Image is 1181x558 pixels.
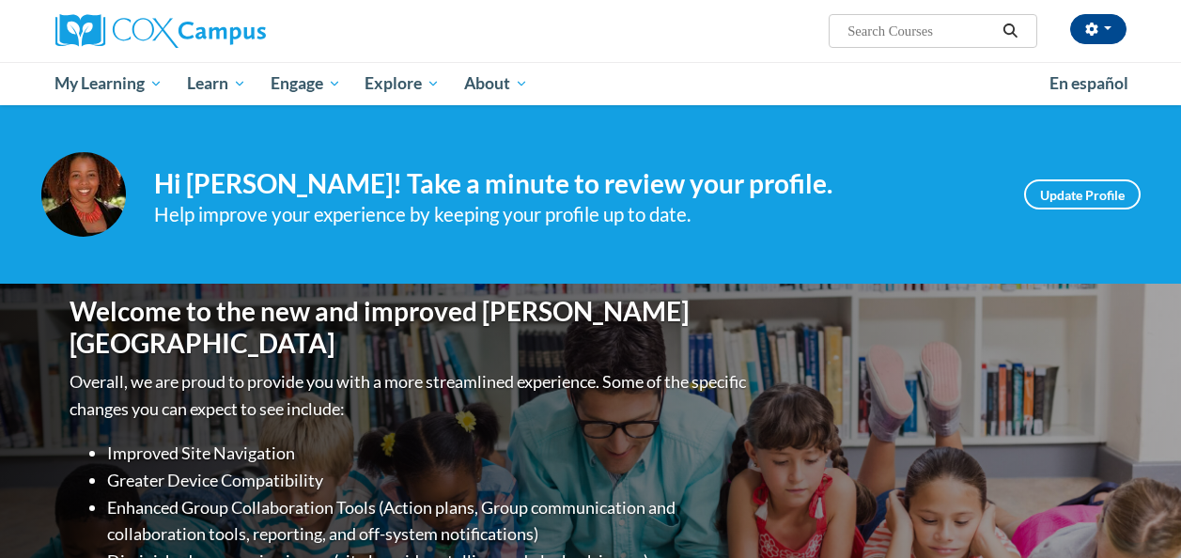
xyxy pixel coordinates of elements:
span: En español [1049,73,1128,93]
span: About [464,72,528,95]
button: Search [996,20,1024,42]
span: Explore [365,72,440,95]
input: Search Courses [846,20,996,42]
h4: Hi [PERSON_NAME]! Take a minute to review your profile. [154,168,996,200]
a: Update Profile [1024,179,1141,209]
span: Engage [271,72,341,95]
iframe: Button to launch messaging window [1106,483,1166,543]
h1: Welcome to the new and improved [PERSON_NAME][GEOGRAPHIC_DATA] [70,296,751,359]
a: Engage [258,62,353,105]
span: Learn [187,72,246,95]
a: En español [1037,64,1141,103]
a: Cox Campus [55,14,394,48]
li: Enhanced Group Collaboration Tools (Action plans, Group communication and collaboration tools, re... [107,494,751,549]
li: Greater Device Compatibility [107,467,751,494]
li: Improved Site Navigation [107,440,751,467]
img: Profile Image [41,152,126,237]
span: My Learning [54,72,163,95]
a: About [452,62,540,105]
a: Learn [175,62,258,105]
div: Help improve your experience by keeping your profile up to date. [154,199,996,230]
img: Cox Campus [55,14,266,48]
a: My Learning [43,62,176,105]
a: Explore [352,62,452,105]
p: Overall, we are proud to provide you with a more streamlined experience. Some of the specific cha... [70,368,751,423]
button: Account Settings [1070,14,1127,44]
div: Main menu [41,62,1141,105]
